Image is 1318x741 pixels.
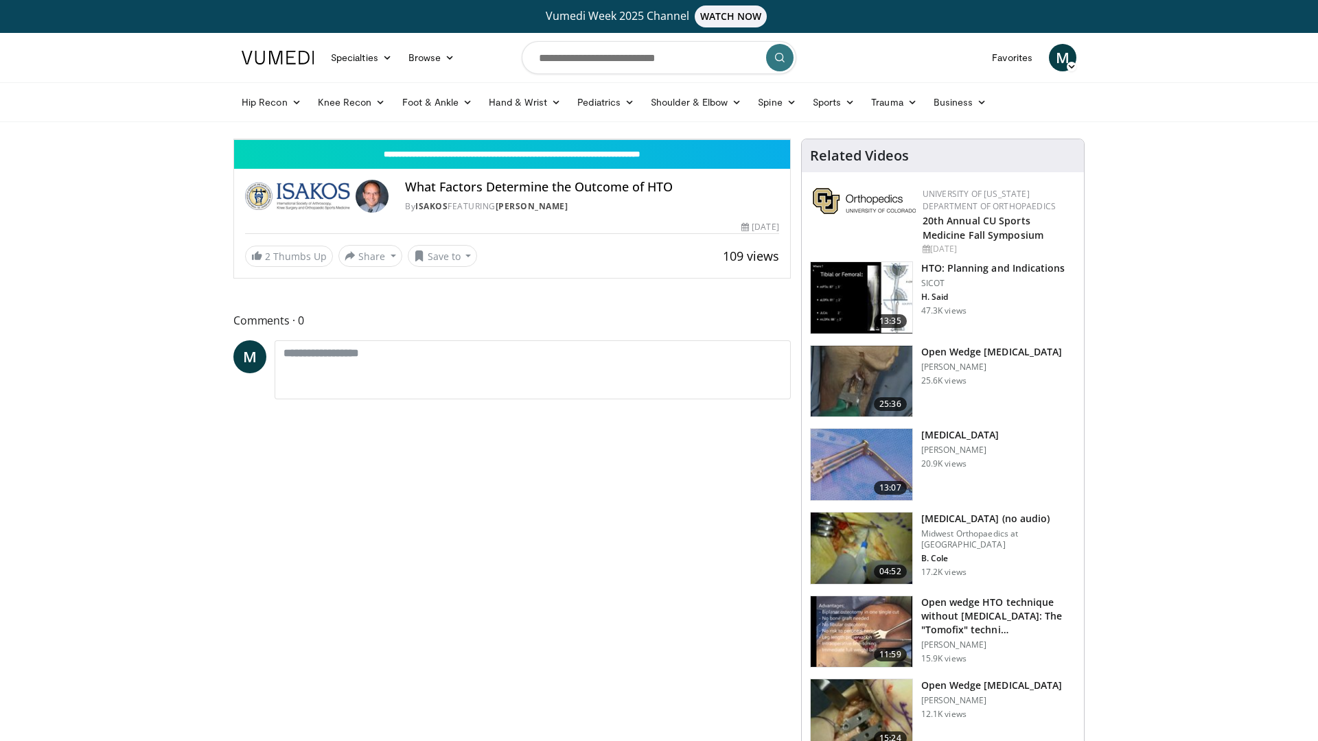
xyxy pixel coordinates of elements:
span: 13:35 [874,314,907,328]
a: Shoulder & Elbow [643,89,750,116]
span: 04:52 [874,565,907,578]
img: 38896_0000_3.png.150x105_q85_crop-smart_upscale.jpg [811,513,912,584]
p: H. Said [921,292,1065,303]
p: 25.6K views [921,375,967,386]
h3: Open wedge HTO technique without [MEDICAL_DATA]: The "Tomofix" techni… [921,596,1076,637]
span: 109 views [723,248,779,264]
p: 17.2K views [921,567,967,578]
a: 11:59 Open wedge HTO technique without [MEDICAL_DATA]: The "Tomofix" techni… [PERSON_NAME] 15.9K ... [810,596,1076,668]
a: 13:07 [MEDICAL_DATA] [PERSON_NAME] 20.9K views [810,428,1076,501]
a: M [233,340,266,373]
img: ISAKOS [245,180,350,213]
div: [DATE] [923,243,1073,255]
a: Sports [805,89,864,116]
img: VuMedi Logo [242,51,314,64]
img: 1390019_3.png.150x105_q85_crop-smart_upscale.jpg [811,346,912,417]
p: [PERSON_NAME] [921,695,1063,706]
p: SICOT [921,278,1065,289]
span: 13:07 [874,481,907,495]
h3: HTO: Planning and Indications [921,261,1065,275]
a: Spine [750,89,804,116]
h4: What Factors Determine the Outcome of HTO [405,180,778,195]
a: M [1049,44,1076,71]
a: Foot & Ankle [394,89,481,116]
h3: Open Wedge [MEDICAL_DATA] [921,679,1063,692]
input: Search topics, interventions [522,41,796,74]
img: c11a38e3-950c-4dae-9309-53f3bdf05539.150x105_q85_crop-smart_upscale.jpg [811,429,912,500]
img: 355603a8-37da-49b6-856f-e00d7e9307d3.png.150x105_q85_autocrop_double_scale_upscale_version-0.2.png [813,188,916,214]
a: Specialties [323,44,400,71]
p: 47.3K views [921,305,967,316]
h3: [MEDICAL_DATA] [921,428,999,442]
span: 11:59 [874,648,907,661]
video-js: Video Player [234,139,790,140]
span: 2 [265,250,270,263]
button: Share [338,245,402,267]
a: [PERSON_NAME] [496,200,568,212]
a: Business [925,89,995,116]
p: [PERSON_NAME] [921,445,999,456]
a: Hand & Wrist [481,89,569,116]
a: Favorites [984,44,1041,71]
p: Midwest Orthopaedics at [GEOGRAPHIC_DATA] [921,528,1076,550]
a: 20th Annual CU Sports Medicine Fall Symposium [923,214,1043,242]
span: 25:36 [874,397,907,411]
a: Trauma [863,89,925,116]
p: [PERSON_NAME] [921,639,1076,650]
img: 297961_0002_1.png.150x105_q85_crop-smart_upscale.jpg [811,262,912,333]
button: Save to [408,245,478,267]
a: 13:35 HTO: Planning and Indications SICOT H. Said 47.3K views [810,261,1076,334]
span: WATCH NOW [695,5,767,27]
p: 15.9K views [921,653,967,664]
img: 6da97908-3356-4b25-aff2-ae42dc3f30de.150x105_q85_crop-smart_upscale.jpg [811,596,912,668]
h3: Open Wedge [MEDICAL_DATA] [921,345,1063,359]
p: 20.9K views [921,458,967,469]
a: 25:36 Open Wedge [MEDICAL_DATA] [PERSON_NAME] 25.6K views [810,345,1076,418]
h3: [MEDICAL_DATA] (no audio) [921,512,1076,526]
a: 04:52 [MEDICAL_DATA] (no audio) Midwest Orthopaedics at [GEOGRAPHIC_DATA] B. Cole 17.2K views [810,512,1076,585]
p: [PERSON_NAME] [921,362,1063,373]
a: ISAKOS [415,200,448,212]
div: [DATE] [741,221,778,233]
a: University of [US_STATE] Department of Orthopaedics [923,188,1056,212]
a: Vumedi Week 2025 ChannelWATCH NOW [244,5,1074,27]
a: Browse [400,44,463,71]
p: B. Cole [921,553,1076,564]
p: 12.1K views [921,709,967,720]
a: Hip Recon [233,89,310,116]
h4: Related Videos [810,148,909,164]
a: 2 Thumbs Up [245,246,333,267]
div: By FEATURING [405,200,778,213]
span: Comments 0 [233,311,791,329]
img: Avatar [356,180,389,213]
a: Knee Recon [310,89,394,116]
a: Pediatrics [569,89,643,116]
